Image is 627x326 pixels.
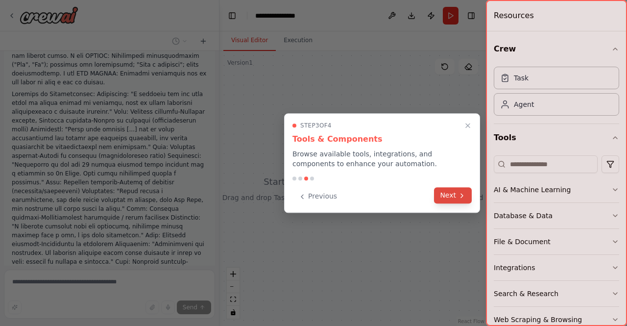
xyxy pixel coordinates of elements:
span: Step 3 of 4 [300,122,332,129]
h3: Tools & Components [292,133,472,145]
button: Hide left sidebar [225,9,239,23]
button: Next [434,187,472,203]
button: Previous [292,188,343,204]
button: Close walkthrough [462,120,474,131]
p: Browse available tools, integrations, and components to enhance your automation. [292,149,472,169]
